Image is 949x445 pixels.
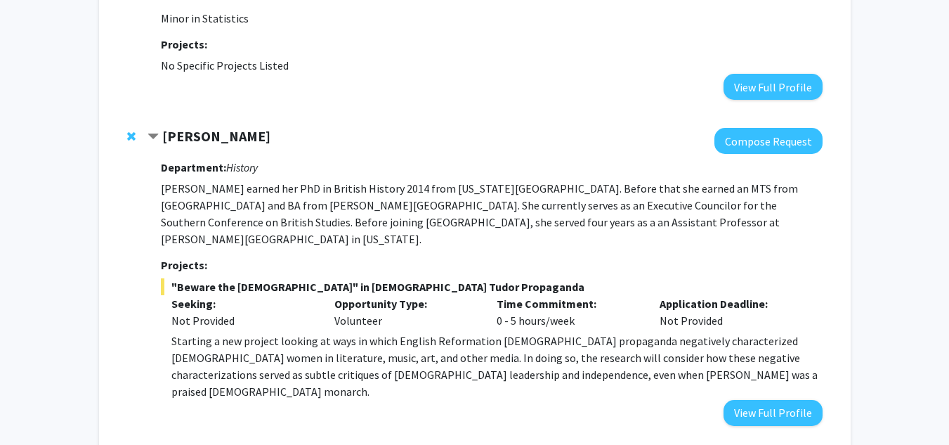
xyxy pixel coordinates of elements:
strong: Projects: [161,258,207,272]
div: Not Provided [171,312,313,329]
span: Contract Amanda Allen Bookmark [148,131,159,143]
p: Seeking: [171,295,313,312]
button: View Full Profile [724,400,823,426]
i: History [226,160,258,174]
p: Opportunity Type: [334,295,476,312]
div: 0 - 5 hours/week [486,295,649,329]
strong: Projects: [161,37,207,51]
span: No Specific Projects Listed [161,58,289,72]
p: Application Deadline: [660,295,801,312]
button: Compose Request to Amanda Allen [714,128,823,154]
p: Time Commitment: [497,295,639,312]
span: Remove Amanda Allen from bookmarks [127,131,136,142]
span: "Beware the [DEMOGRAPHIC_DATA]" in [DEMOGRAPHIC_DATA] Tudor Propaganda [161,278,822,295]
strong: [PERSON_NAME] [162,127,270,145]
p: Minor in Statistics [161,10,822,27]
strong: Department: [161,160,226,174]
iframe: Chat [11,382,60,434]
p: [PERSON_NAME] earned her PhD in British History 2014 from [US_STATE][GEOGRAPHIC_DATA]. Before tha... [161,180,822,247]
button: View Full Profile [724,74,823,100]
div: Not Provided [649,295,812,329]
div: Volunteer [324,295,487,329]
p: Starting a new project looking at ways in which English Reformation [DEMOGRAPHIC_DATA] propaganda... [171,333,822,400]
